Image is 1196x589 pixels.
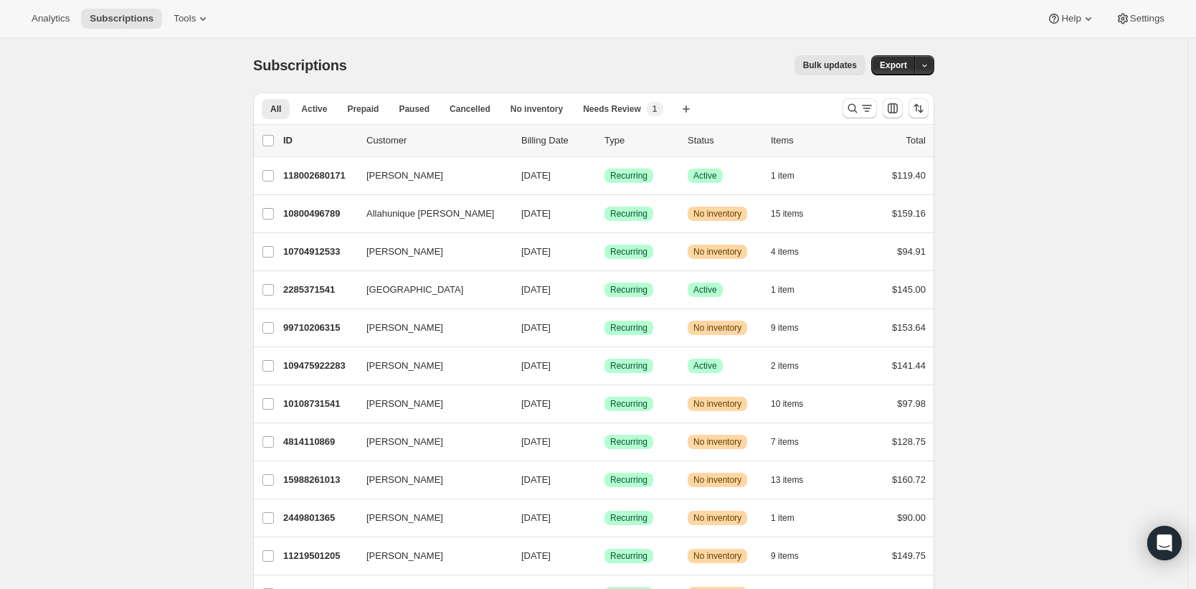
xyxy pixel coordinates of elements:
[892,436,926,447] span: $128.75
[174,13,196,24] span: Tools
[366,397,443,411] span: [PERSON_NAME]
[283,283,355,297] p: 2285371541
[771,170,794,182] span: 1 item
[892,550,926,561] span: $149.75
[688,133,759,148] p: Status
[366,549,443,563] span: [PERSON_NAME]
[521,360,551,371] span: [DATE]
[693,398,741,410] span: No inventory
[366,473,443,487] span: [PERSON_NAME]
[358,545,501,567] button: [PERSON_NAME]
[610,246,647,258] span: Recurring
[1107,9,1173,29] button: Settings
[283,245,355,259] p: 10704912533
[1147,526,1182,560] div: Open Intercom Messenger
[283,280,926,300] div: 2285371541[GEOGRAPHIC_DATA][DATE]SuccessRecurringSuccessActive1 item$145.00
[283,397,355,411] p: 10108731541
[771,394,819,414] button: 10 items
[693,436,741,448] span: No inventory
[906,133,926,148] p: Total
[358,468,501,491] button: [PERSON_NAME]
[366,435,443,449] span: [PERSON_NAME]
[1061,13,1081,24] span: Help
[358,506,501,529] button: [PERSON_NAME]
[604,133,676,148] div: Type
[892,322,926,333] span: $153.64
[23,9,78,29] button: Analytics
[358,240,501,263] button: [PERSON_NAME]
[1130,13,1164,24] span: Settings
[81,9,162,29] button: Subscriptions
[511,103,563,115] span: No inventory
[450,103,490,115] span: Cancelled
[283,473,355,487] p: 15988261013
[90,13,153,24] span: Subscriptions
[521,474,551,485] span: [DATE]
[610,208,647,220] span: Recurring
[908,98,929,118] button: Sort the results
[771,284,794,296] span: 1 item
[771,166,810,186] button: 1 item
[871,55,916,75] button: Export
[358,278,501,301] button: [GEOGRAPHIC_DATA]
[366,359,443,373] span: [PERSON_NAME]
[693,208,741,220] span: No inventory
[883,98,903,118] button: Customize table column order and visibility
[521,284,551,295] span: [DATE]
[283,359,355,373] p: 109475922283
[521,170,551,181] span: [DATE]
[771,242,815,262] button: 4 items
[283,546,926,566] div: 11219501205[PERSON_NAME][DATE]SuccessRecurringWarningNo inventory9 items$149.75
[366,169,443,183] span: [PERSON_NAME]
[521,436,551,447] span: [DATE]
[32,13,70,24] span: Analytics
[521,398,551,409] span: [DATE]
[610,398,647,410] span: Recurring
[771,470,819,490] button: 13 items
[771,133,843,148] div: Items
[283,435,355,449] p: 4814110869
[771,508,810,528] button: 1 item
[283,394,926,414] div: 10108731541[PERSON_NAME][DATE]SuccessRecurringWarningNo inventory10 items$97.98
[1038,9,1104,29] button: Help
[675,99,698,119] button: Create new view
[283,169,355,183] p: 118002680171
[583,103,641,115] span: Needs Review
[283,508,926,528] div: 2449801365[PERSON_NAME][DATE]SuccessRecurringWarningNo inventory1 item$90.00
[693,246,741,258] span: No inventory
[771,432,815,452] button: 7 items
[521,208,551,219] span: [DATE]
[693,512,741,524] span: No inventory
[283,356,926,376] div: 109475922283[PERSON_NAME][DATE]SuccessRecurringSuccessActive2 items$141.44
[771,318,815,338] button: 9 items
[521,512,551,523] span: [DATE]
[358,354,501,377] button: [PERSON_NAME]
[358,164,501,187] button: [PERSON_NAME]
[283,204,926,224] div: 10800496789Allahunique [PERSON_NAME][DATE]SuccessRecurringWarningNo inventory15 items$159.16
[610,170,647,182] span: Recurring
[521,322,551,333] span: [DATE]
[771,204,819,224] button: 15 items
[771,360,799,372] span: 2 items
[610,360,647,372] span: Recurring
[358,392,501,415] button: [PERSON_NAME]
[693,322,741,334] span: No inventory
[892,474,926,485] span: $160.72
[693,474,741,486] span: No inventory
[892,170,926,181] span: $119.40
[897,512,926,523] span: $90.00
[366,133,510,148] p: Customer
[897,398,926,409] span: $97.98
[253,57,347,73] span: Subscriptions
[771,356,815,376] button: 2 items
[897,246,926,257] span: $94.91
[399,103,429,115] span: Paused
[283,133,926,148] div: IDCustomerBilling DateTypeStatusItemsTotal
[283,470,926,490] div: 15988261013[PERSON_NAME][DATE]SuccessRecurringWarningNo inventory13 items$160.72
[892,208,926,219] span: $159.16
[283,242,926,262] div: 10704912533[PERSON_NAME][DATE]SuccessRecurringWarningNo inventory4 items$94.91
[693,360,717,372] span: Active
[283,166,926,186] div: 118002680171[PERSON_NAME][DATE]SuccessRecurringSuccessActive1 item$119.40
[358,316,501,339] button: [PERSON_NAME]
[771,474,803,486] span: 13 items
